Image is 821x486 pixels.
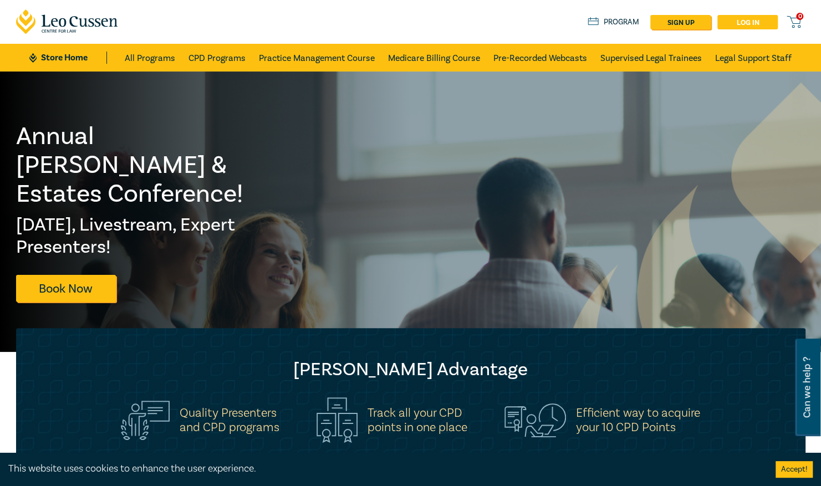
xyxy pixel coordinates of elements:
a: Book Now [16,275,116,302]
a: All Programs [125,44,175,71]
h5: Quality Presenters and CPD programs [180,406,279,434]
span: Can we help ? [802,345,812,429]
h1: Annual [PERSON_NAME] & Estates Conference! [16,122,264,208]
a: CPD Programs [188,44,246,71]
h5: Efficient way to acquire your 10 CPD Points [576,406,700,434]
a: Log in [717,15,778,29]
a: Pre-Recorded Webcasts [493,44,587,71]
a: Practice Management Course [259,44,375,71]
a: sign up [650,15,711,29]
a: Legal Support Staff [715,44,792,71]
div: This website uses cookies to enhance the user experience. [8,462,759,476]
a: Medicare Billing Course [388,44,480,71]
button: Accept cookies [776,461,813,478]
a: Program [588,16,639,28]
a: Store Home [29,52,106,64]
h2: [DATE], Livestream, Expert Presenters! [16,214,264,258]
img: Efficient way to acquire<br>your 10 CPD Points [504,403,566,437]
a: Supervised Legal Trainees [600,44,702,71]
img: Quality Presenters<br>and CPD programs [121,401,170,440]
img: Track all your CPD<br>points in one place [317,397,358,443]
h2: [PERSON_NAME] Advantage [38,359,783,381]
span: 0 [796,13,803,20]
h5: Track all your CPD points in one place [368,406,467,434]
